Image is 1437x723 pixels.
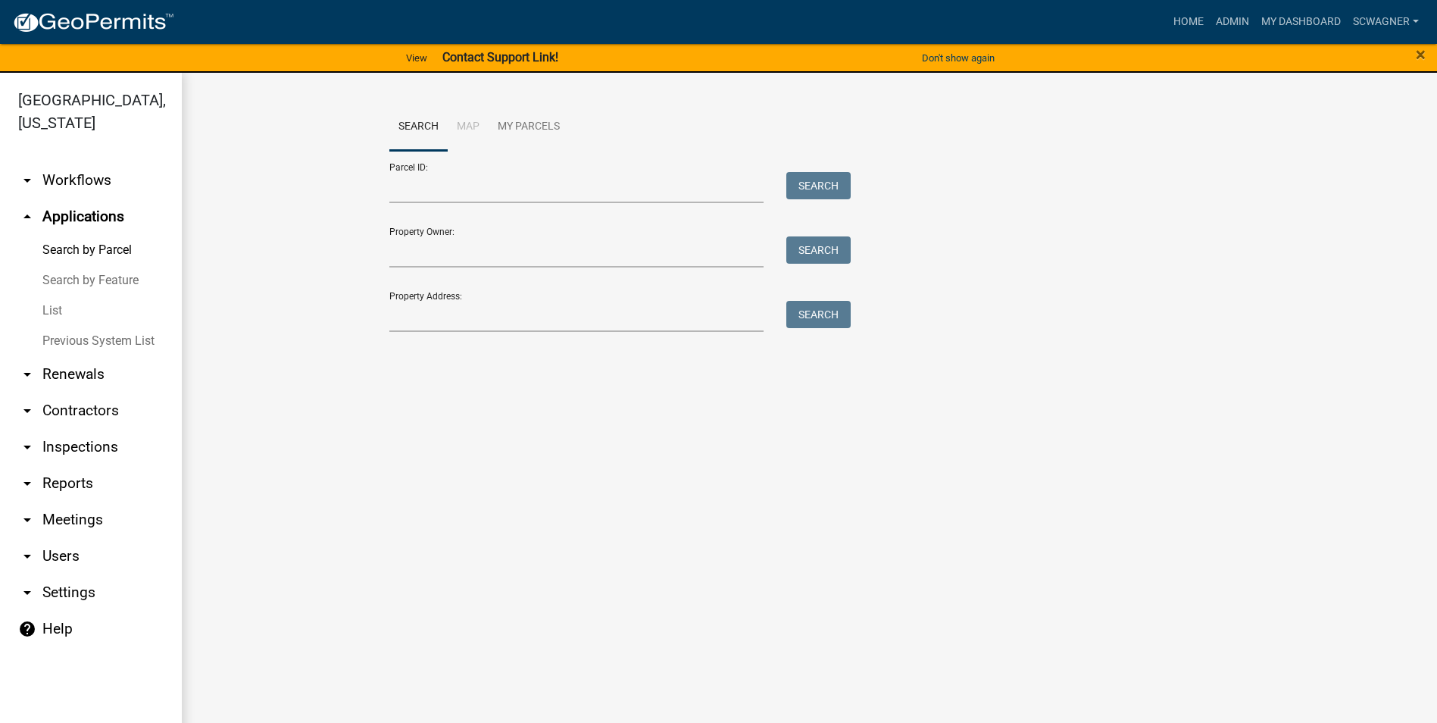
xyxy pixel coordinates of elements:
i: arrow_drop_up [18,208,36,226]
button: Search [786,236,851,264]
button: Search [786,301,851,328]
i: arrow_drop_down [18,584,36,602]
i: arrow_drop_down [18,547,36,565]
i: help [18,620,36,638]
a: My Dashboard [1255,8,1347,36]
a: scwagner [1347,8,1425,36]
button: Don't show again [916,45,1001,70]
a: Home [1167,8,1210,36]
a: Admin [1210,8,1255,36]
span: × [1416,44,1426,65]
i: arrow_drop_down [18,511,36,529]
i: arrow_drop_down [18,474,36,493]
i: arrow_drop_down [18,365,36,383]
i: arrow_drop_down [18,171,36,189]
button: Close [1416,45,1426,64]
a: View [400,45,433,70]
a: Search [389,103,448,152]
strong: Contact Support Link! [442,50,558,64]
i: arrow_drop_down [18,438,36,456]
i: arrow_drop_down [18,402,36,420]
button: Search [786,172,851,199]
a: My Parcels [489,103,569,152]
